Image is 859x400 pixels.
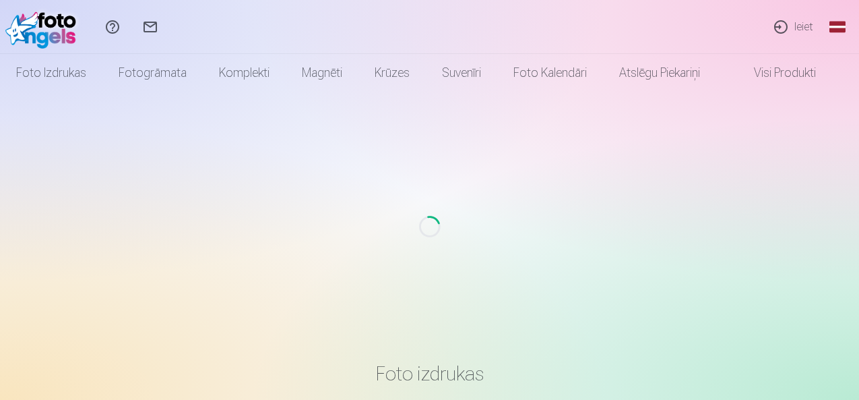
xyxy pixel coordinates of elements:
[203,54,286,92] a: Komplekti
[603,54,716,92] a: Atslēgu piekariņi
[102,54,203,92] a: Fotogrāmata
[497,54,603,92] a: Foto kalendāri
[36,362,823,386] h3: Foto izdrukas
[358,54,426,92] a: Krūzes
[716,54,832,92] a: Visi produkti
[426,54,497,92] a: Suvenīri
[5,5,83,49] img: /fa1
[286,54,358,92] a: Magnēti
